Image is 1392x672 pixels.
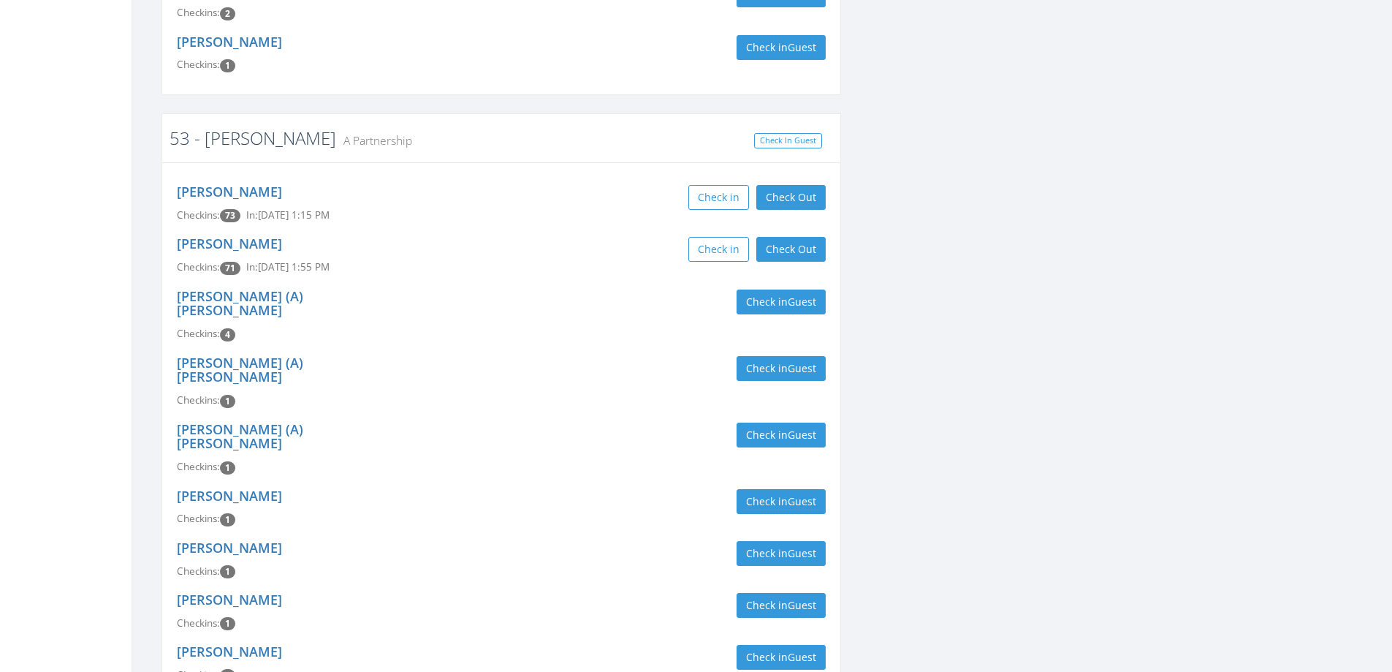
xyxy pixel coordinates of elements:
a: 53 - [PERSON_NAME] [170,126,336,150]
span: Guest [788,494,816,508]
a: [PERSON_NAME] [177,33,282,50]
button: Check inGuest [737,290,826,314]
a: [PERSON_NAME] [177,591,282,608]
span: Checkin count [220,513,235,526]
button: Check inGuest [737,489,826,514]
span: Checkins: [177,208,220,222]
small: A Partnership [336,132,412,148]
span: Checkin count [220,617,235,630]
button: Check inGuest [737,541,826,566]
a: [PERSON_NAME] [177,643,282,660]
span: Checkins: [177,460,220,473]
span: Guest [788,428,816,442]
a: [PERSON_NAME] (A) [PERSON_NAME] [177,420,303,453]
a: [PERSON_NAME] [177,183,282,200]
span: Checkins: [177,6,220,19]
span: Checkins: [177,393,220,407]
button: Check Out [756,237,826,262]
a: [PERSON_NAME] [177,539,282,556]
span: Guest [788,650,816,664]
span: Guest [788,40,816,54]
button: Check inGuest [737,35,826,60]
a: [PERSON_NAME] (A) [PERSON_NAME] [177,287,303,320]
span: Guest [788,598,816,612]
span: Checkin count [220,209,240,222]
button: Check in [688,185,749,210]
span: Guest [788,295,816,309]
button: Check inGuest [737,593,826,618]
span: Guest [788,546,816,560]
span: Checkins: [177,512,220,525]
button: Check inGuest [737,356,826,381]
span: Guest [788,361,816,375]
span: Checkin count [220,7,235,20]
a: Check In Guest [754,133,822,148]
button: Check inGuest [737,645,826,670]
span: Checkin count [220,59,235,72]
span: Checkin count [220,565,235,578]
button: Check in [688,237,749,262]
span: Checkins: [177,58,220,71]
span: Checkin count [220,395,235,408]
span: Checkins: [177,616,220,630]
span: Checkins: [177,260,220,273]
button: Check Out [756,185,826,210]
span: Checkin count [220,328,235,341]
button: Check inGuest [737,423,826,448]
span: In: [DATE] 1:55 PM [246,260,330,273]
a: [PERSON_NAME] [177,235,282,252]
a: [PERSON_NAME] [177,487,282,505]
span: Checkin count [220,262,240,275]
a: [PERSON_NAME] (A) [PERSON_NAME] [177,354,303,386]
span: Checkin count [220,461,235,475]
span: In: [DATE] 1:15 PM [246,208,330,222]
span: Checkins: [177,565,220,578]
span: Checkins: [177,327,220,340]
